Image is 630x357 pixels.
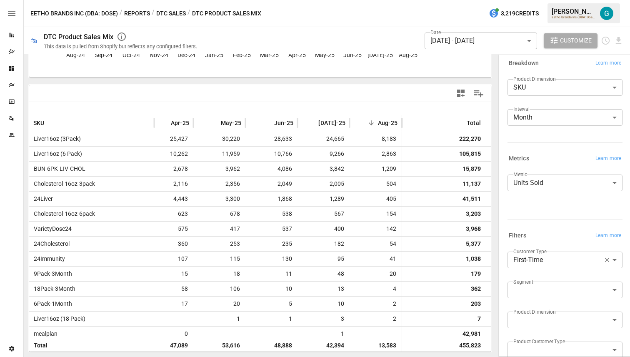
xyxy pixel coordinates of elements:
button: 3,219Credits [485,6,542,21]
div: 🛍 [30,37,37,45]
span: mealplan [30,330,57,337]
span: 1 [250,312,293,326]
span: 11 [250,267,293,281]
span: Learn more [595,155,621,163]
span: 6Pack-1Month [30,300,72,307]
div: 3,968 [466,222,481,236]
text: Jun-25 [343,52,362,58]
div: 362 [471,282,481,296]
div: First-Time [507,252,617,268]
button: Manage Columns [469,84,488,103]
span: 235 [250,237,293,251]
span: 3,219 Credits [501,8,539,19]
span: 95 [302,252,345,266]
div: / [152,8,155,19]
div: 3,203 [466,207,481,221]
h6: Breakdown [509,59,539,68]
span: Liver16oz (3Pack) [30,135,81,142]
span: 41 [354,252,397,266]
span: 417 [197,222,241,236]
span: 1,289 [302,192,345,206]
label: Customer Type [513,248,547,255]
span: 10,766 [250,147,293,161]
text: May-25 [315,52,335,58]
span: Learn more [595,59,621,67]
span: 1,868 [250,192,293,206]
div: SKU [507,79,622,96]
text: Sep-24 [95,52,112,58]
div: 15,879 [462,162,481,176]
span: Learn more [595,232,621,240]
span: 2,678 [145,162,189,176]
span: Total [30,342,47,349]
div: 203 [471,297,481,311]
span: 360 [145,237,189,251]
label: Segment [513,278,533,285]
div: 41,511 [462,192,481,206]
span: 567 [302,207,345,221]
span: 2 [354,297,397,311]
span: 47,089 [145,338,189,353]
span: 53,616 [197,338,241,353]
span: 48,888 [250,338,293,353]
span: Aug-25 [378,119,397,127]
span: 106 [197,282,241,296]
div: Total [467,120,481,126]
text: Apr-25 [288,52,306,58]
span: 130 [250,252,293,266]
button: Schedule report [601,36,610,45]
span: 678 [197,207,241,221]
span: 9,266 [302,147,345,161]
button: DTC Sales [156,8,186,19]
button: Sort [262,117,273,129]
span: 154 [354,207,397,221]
label: Product Dimension [513,75,555,82]
div: 1,038 [466,252,481,266]
span: 8,183 [354,132,397,146]
label: Metric [513,171,527,178]
div: Eetho Brands Inc (DBA: Dose) [552,15,595,19]
div: This data is pulled from Shopify but reflects any configured filters. [44,43,197,50]
span: 24,665 [302,132,345,146]
span: SKU [33,119,45,127]
text: Aug-24 [66,52,85,58]
div: 455,823 [459,338,481,353]
span: 24Cholesterol [30,240,70,247]
img: Gavin Acres [600,7,613,20]
button: Sort [306,117,317,129]
label: Interval [513,105,530,112]
span: 4,443 [145,192,189,206]
span: 142 [354,222,397,236]
span: 5 [250,297,293,311]
div: 7 [477,312,481,326]
span: 115 [197,252,241,266]
span: 537 [250,222,293,236]
div: 179 [471,267,481,281]
span: BUN-6PK-LIV-CHOL [30,165,85,172]
span: 3 [302,312,345,326]
text: Oct-24 [122,52,140,58]
label: Date [430,29,441,36]
span: 107 [145,252,189,266]
button: Eetho Brands Inc (DBA: Dose) [30,8,118,19]
div: 5,377 [466,237,481,251]
button: Download report [614,36,623,45]
span: 2,049 [250,177,293,191]
div: 105,815 [459,147,481,161]
div: 42,981 [462,327,481,341]
span: 575 [145,222,189,236]
span: 20 [354,267,397,281]
span: 24Immunity [30,255,65,262]
div: [DATE] - [DATE] [425,32,537,49]
text: Mar-25 [260,52,279,58]
span: 4,086 [250,162,293,176]
span: [DATE]-25 [318,119,345,127]
span: Apr-25 [171,119,189,127]
span: 3,300 [197,192,241,206]
div: Month [507,109,622,126]
span: 18Pack-3Month [30,285,75,292]
text: Nov-24 [150,52,168,58]
span: 1 [302,327,345,341]
span: 623 [145,207,189,221]
span: 9Pack-3Month [30,270,72,277]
